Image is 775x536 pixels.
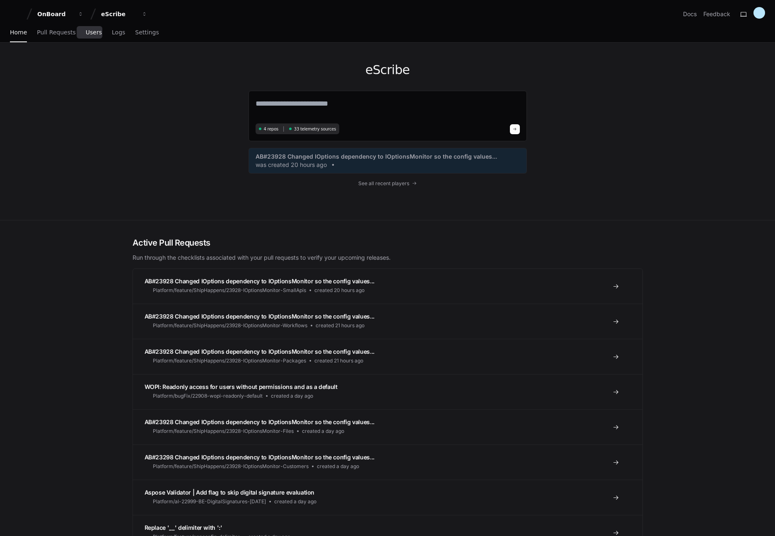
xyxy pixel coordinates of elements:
span: Settings [135,30,159,35]
span: Platform/feature/ShipHappens/23928-IOptionsMonitor-SmallApis [153,287,306,294]
span: AB#23928 Changed IOptions dependency to IOptionsMonitor so the config values... [145,348,374,355]
span: Logs [112,30,125,35]
span: Pull Requests [37,30,75,35]
span: Platform/feature/ShipHappens/23928-IOptionsMonitor-Packages [153,357,306,364]
a: Aspose Validator | Add flag to skip digital signature evaluationPlatform/al-22999-BE-DigitalSigna... [133,480,642,515]
span: Platform/feature/ShipHappens/23928-IOptionsMonitor-Workflows [153,322,307,329]
span: Aspose Validator | Add flag to skip digital signature evaluation [145,489,315,496]
span: 4 repos [264,126,279,132]
a: AB#23928 Changed IOptions dependency to IOptionsMonitor so the config values...Platform/feature/S... [133,409,642,444]
a: See all recent players [249,180,527,187]
a: AB#23928 Changed IOptions dependency to IOptionsMonitor so the config values...Platform/feature/S... [133,269,642,304]
span: created a day ago [317,463,359,470]
span: AB#23928 Changed IOptions dependency to IOptionsMonitor so the config values... [145,278,374,285]
span: created 20 hours ago [314,287,365,294]
span: See all recent players [358,180,409,187]
span: created a day ago [271,393,313,399]
span: created 21 hours ago [316,322,365,329]
a: Logs [112,23,125,42]
div: eScribe [101,10,137,18]
a: AB#23928 Changed IOptions dependency to IOptionsMonitor so the config values...Platform/feature/S... [133,339,642,374]
span: created a day ago [302,428,344,435]
div: OnBoard [37,10,73,18]
span: AB#23298 Changed IOptions dependency to IOptionsMonitor so the config values... [145,454,374,461]
h2: Active Pull Requests [133,237,643,249]
a: Docs [683,10,697,18]
a: AB#23928 Changed IOptions dependency to IOptionsMonitor so the config values...Platform/feature/S... [133,304,642,339]
span: Platform/feature/ShipHappens/23928-IOptionsMonitor-Customers [153,463,309,470]
a: Pull Requests [37,23,75,42]
span: AB#23928 Changed IOptions dependency to IOptionsMonitor so the config values... [145,313,374,320]
a: Users [86,23,102,42]
a: AB#23298 Changed IOptions dependency to IOptionsMonitor so the config values...Platform/feature/S... [133,444,642,480]
span: created 21 hours ago [314,357,363,364]
span: Platform/feature/ShipHappens/23928-IOptionsMonitor-Files [153,428,294,435]
a: AB#23928 Changed IOptions dependency to IOptionsMonitor so the config values...was created 20 hou... [256,152,520,169]
a: WOPI: Readonly access for users without permissions and as a defaultPlatform/bugFix/22908-wopi-re... [133,374,642,409]
button: OnBoard [34,7,87,22]
span: AB#23928 Changed IOptions dependency to IOptionsMonitor so the config values... [256,152,497,161]
span: AB#23928 Changed IOptions dependency to IOptionsMonitor so the config values... [145,418,374,425]
span: Home [10,30,27,35]
span: 33 telemetry sources [294,126,336,132]
button: Feedback [703,10,730,18]
span: Users [86,30,102,35]
p: Run through the checklists associated with your pull requests to verify your upcoming releases. [133,254,643,262]
span: Replace '__' delimiter with ':' [145,524,222,531]
span: was created 20 hours ago [256,161,327,169]
span: WOPI: Readonly access for users without permissions and as a default [145,383,338,390]
span: created a day ago [274,498,316,505]
a: Settings [135,23,159,42]
h1: eScribe [249,63,527,77]
a: Home [10,23,27,42]
span: Platform/al-22999-BE-DigitalSignatures-[DATE] [153,498,266,505]
span: Platform/bugFix/22908-wopi-readonly-default [153,393,263,399]
button: eScribe [98,7,151,22]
